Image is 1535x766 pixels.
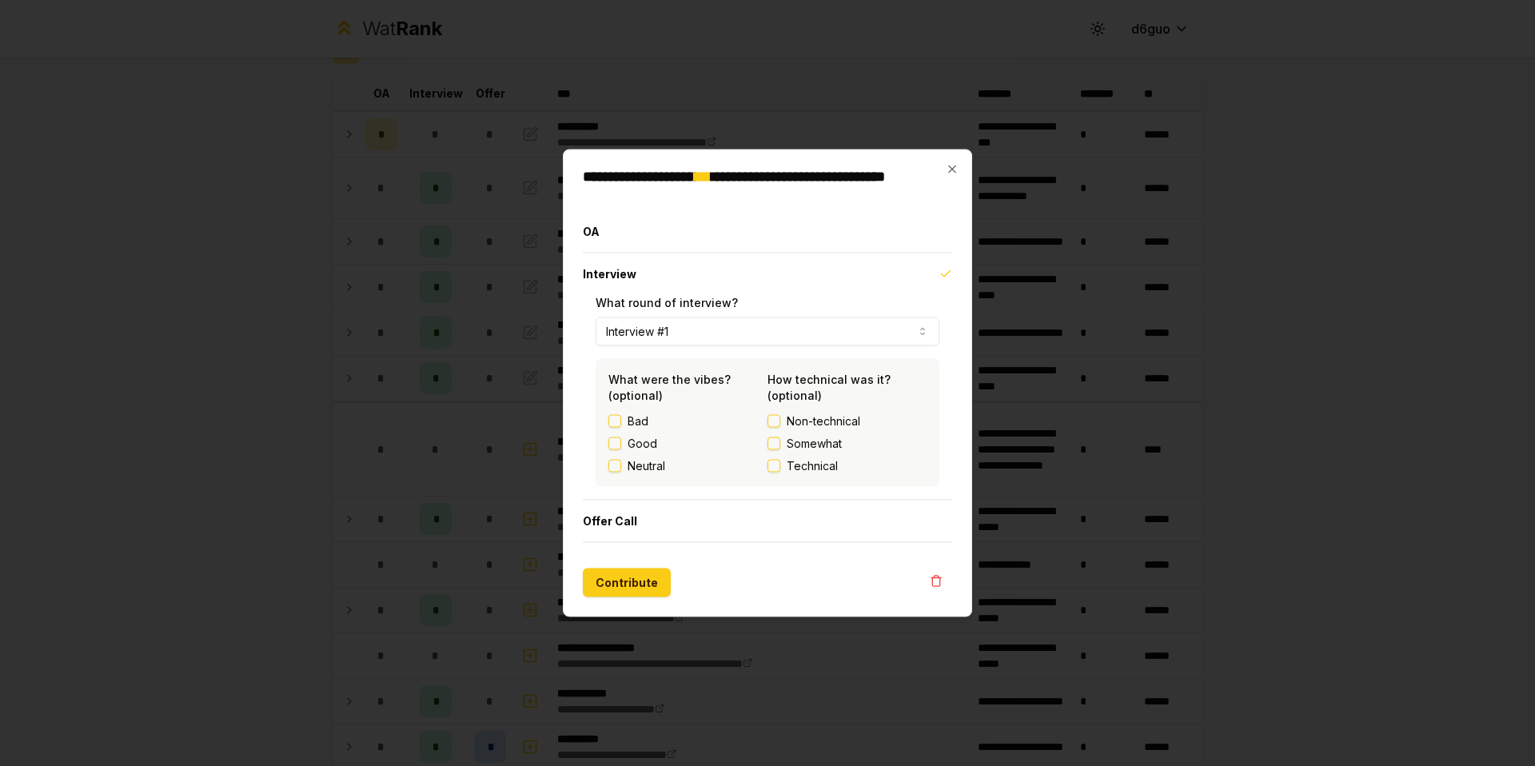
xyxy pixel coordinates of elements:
[767,373,891,402] label: How technical was it? (optional)
[583,501,952,542] button: Offer Call
[583,569,671,597] button: Contribute
[583,295,952,500] div: Interview
[596,296,738,309] label: What round of interview?
[787,436,842,452] span: Somewhat
[628,413,648,429] label: Bad
[628,458,665,474] label: Neutral
[787,413,860,429] span: Non-technical
[628,436,657,452] label: Good
[767,437,780,450] button: Somewhat
[608,373,731,402] label: What were the vibes? (optional)
[583,211,952,253] button: OA
[767,415,780,428] button: Non-technical
[787,458,838,474] span: Technical
[583,253,952,295] button: Interview
[767,460,780,473] button: Technical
